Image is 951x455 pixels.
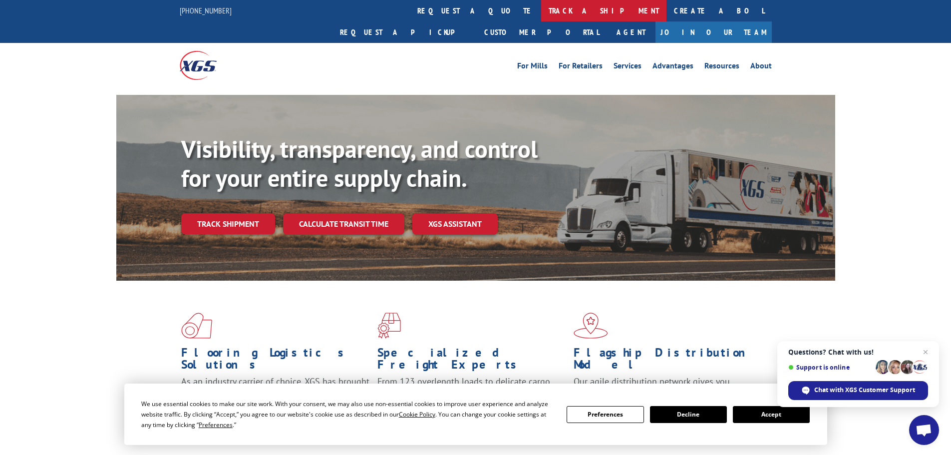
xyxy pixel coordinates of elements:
b: Visibility, transparency, and control for your entire supply chain. [181,133,538,193]
a: Resources [704,62,739,73]
span: Questions? Chat with us! [788,348,928,356]
a: Calculate transit time [283,213,404,235]
h1: Flagship Distribution Model [574,347,762,376]
img: xgs-icon-total-supply-chain-intelligence-red [181,313,212,339]
span: Support is online [788,364,872,371]
a: Request a pickup [332,21,477,43]
a: For Retailers [559,62,603,73]
a: About [750,62,772,73]
div: Cookie Consent Prompt [124,384,827,445]
span: Preferences [199,421,233,429]
img: xgs-icon-flagship-distribution-model-red [574,313,608,339]
button: Preferences [567,406,643,423]
h1: Specialized Freight Experts [377,347,566,376]
a: [PHONE_NUMBER] [180,5,232,15]
a: For Mills [517,62,548,73]
button: Accept [733,406,810,423]
a: XGS ASSISTANT [412,213,498,235]
div: We use essential cookies to make our site work. With your consent, we may also use non-essential ... [141,399,555,430]
a: Agent [607,21,655,43]
span: Our agile distribution network gives you nationwide inventory management on demand. [574,376,757,399]
span: Close chat [920,346,932,358]
a: Services [614,62,641,73]
span: Chat with XGS Customer Support [814,386,915,395]
div: Open chat [909,415,939,445]
img: xgs-icon-focused-on-flooring-red [377,313,401,339]
button: Decline [650,406,727,423]
span: As an industry carrier of choice, XGS has brought innovation and dedication to flooring logistics... [181,376,369,411]
p: From 123 overlength loads to delicate cargo, our experienced staff knows the best way to move you... [377,376,566,420]
span: Cookie Policy [399,410,435,419]
a: Join Our Team [655,21,772,43]
a: Customer Portal [477,21,607,43]
a: Advantages [652,62,693,73]
a: Track shipment [181,213,275,234]
div: Chat with XGS Customer Support [788,381,928,400]
h1: Flooring Logistics Solutions [181,347,370,376]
